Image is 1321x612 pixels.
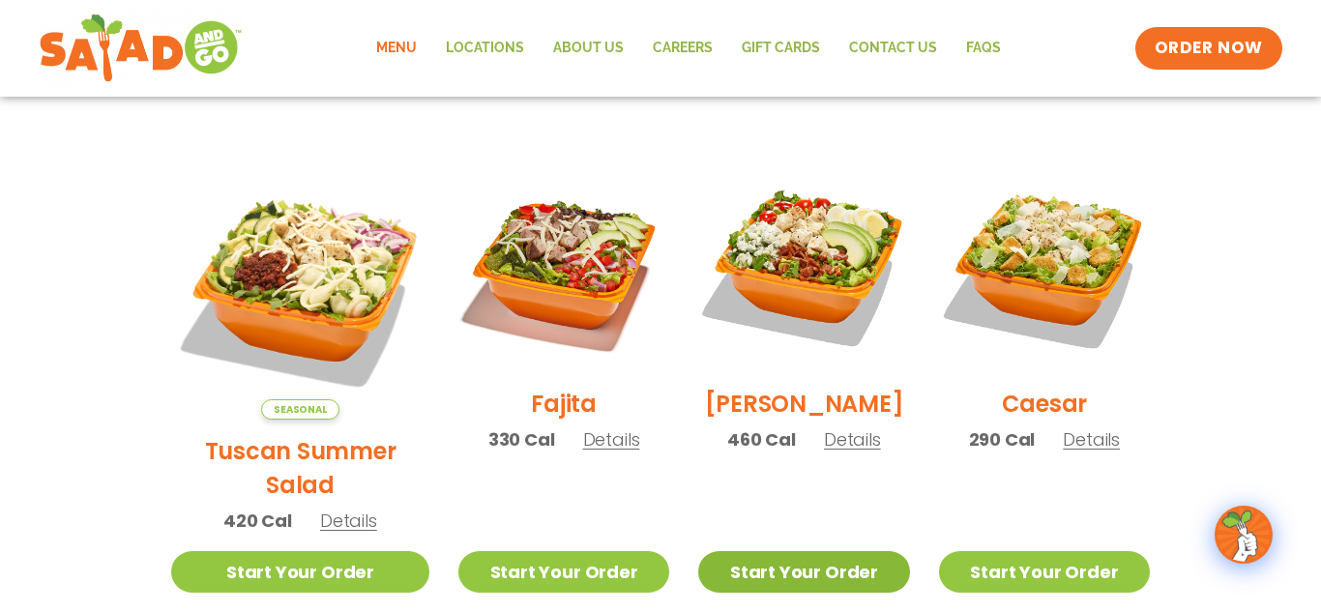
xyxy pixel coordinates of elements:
[835,26,952,71] a: Contact Us
[939,551,1150,593] a: Start Your Order
[171,434,429,502] h2: Tuscan Summer Salad
[1135,27,1282,70] a: ORDER NOW
[223,508,292,534] span: 420 Cal
[488,426,555,452] span: 330 Cal
[1217,508,1271,562] img: wpChatIcon
[320,509,377,533] span: Details
[727,26,835,71] a: GIFT CARDS
[39,10,243,87] img: new-SAG-logo-768×292
[698,551,909,593] a: Start Your Order
[583,427,640,452] span: Details
[705,387,904,421] h2: [PERSON_NAME]
[362,26,1015,71] nav: Menu
[531,387,597,421] h2: Fajita
[458,551,669,593] a: Start Your Order
[1063,427,1120,452] span: Details
[261,399,339,420] span: Seasonal
[171,551,429,593] a: Start Your Order
[1002,387,1088,421] h2: Caesar
[939,161,1150,372] img: Product photo for Caesar Salad
[539,26,638,71] a: About Us
[171,161,429,420] img: Product photo for Tuscan Summer Salad
[698,161,909,372] img: Product photo for Cobb Salad
[431,26,539,71] a: Locations
[638,26,727,71] a: Careers
[727,426,796,452] span: 460 Cal
[824,427,881,452] span: Details
[362,26,431,71] a: Menu
[969,426,1036,452] span: 290 Cal
[458,161,669,372] img: Product photo for Fajita Salad
[1155,37,1263,60] span: ORDER NOW
[952,26,1015,71] a: FAQs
